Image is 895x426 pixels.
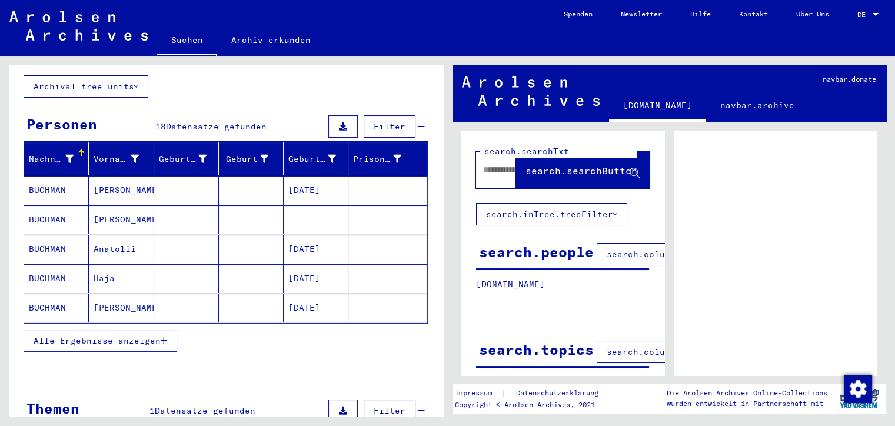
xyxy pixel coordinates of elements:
[224,149,283,168] div: Geburt‏
[809,65,890,94] a: navbar.donate
[89,205,154,234] mat-cell: [PERSON_NAME]
[597,341,754,363] button: search.columnFilter.filter
[506,387,612,400] a: Datenschutzerklärung
[24,330,177,352] button: Alle Ergebnisse anzeigen
[353,149,415,168] div: Prisoner #
[9,11,148,41] img: Arolsen_neg.svg
[284,235,348,264] mat-cell: [DATE]
[26,398,79,419] div: Themen
[288,153,336,165] div: Geburtsdatum
[24,264,89,293] mat-cell: BUCHMAN
[166,121,267,132] span: Datensätze gefunden
[667,388,827,398] p: Die Arolsen Archives Online-Collections
[149,405,155,416] span: 1
[484,146,569,157] mat-label: search.searchTxt
[217,26,325,54] a: Archiv erkunden
[353,153,401,165] div: Prisoner #
[155,121,166,132] span: 18
[94,153,138,165] div: Vorname
[284,294,348,322] mat-cell: [DATE]
[24,176,89,205] mat-cell: BUCHMAN
[525,165,637,177] span: search.searchButton
[29,149,88,168] div: Nachname
[374,121,405,132] span: Filter
[476,278,650,291] p: [DOMAIN_NAME]
[454,387,612,400] div: |
[224,153,268,165] div: Geburt‏
[479,241,594,262] div: search.people
[24,75,148,98] button: Archival tree units
[348,142,427,175] mat-header-cell: Prisoner #
[154,142,219,175] mat-header-cell: Geburtsname
[29,153,74,165] div: Nachname
[89,235,154,264] mat-cell: Anatolii
[288,149,351,168] div: Geburtsdatum
[159,153,207,165] div: Geburtsname
[284,142,348,175] mat-header-cell: Geburtsdatum
[706,91,809,119] a: navbar.archive
[607,249,744,259] span: search.columnFilter.filter
[607,347,744,357] span: search.columnFilter.filter
[89,142,154,175] mat-header-cell: Vorname
[159,149,221,168] div: Geburtsname
[26,114,97,135] div: Personen
[844,375,872,403] img: Zustimmung ändern
[24,142,89,175] mat-header-cell: Nachname
[89,294,154,322] mat-cell: [PERSON_NAME]
[837,384,881,413] img: yv_logo.png
[24,235,89,264] mat-cell: BUCHMAN
[454,400,612,410] p: Copyright © Arolsen Archives, 2021
[374,405,405,416] span: Filter
[24,205,89,234] mat-cell: BUCHMAN
[284,264,348,293] mat-cell: [DATE]
[94,149,153,168] div: Vorname
[34,335,161,346] span: Alle Ergebnisse anzeigen
[284,176,348,205] mat-cell: [DATE]
[364,400,415,422] button: Filter
[89,264,154,293] mat-cell: Haja
[515,152,650,188] button: search.searchButton
[454,387,501,400] a: Impressum
[462,76,600,106] img: Arolsen_neg.svg
[24,294,89,322] mat-cell: BUCHMAN
[155,405,255,416] span: Datensätze gefunden
[89,176,154,205] mat-cell: [PERSON_NAME]
[476,203,627,225] button: search.inTree.treeFilter
[479,339,594,360] div: search.topics
[597,243,754,265] button: search.columnFilter.filter
[667,398,827,409] p: wurden entwickelt in Partnerschaft mit
[219,142,284,175] mat-header-cell: Geburt‏
[857,11,870,19] span: DE
[364,115,415,138] button: Filter
[157,26,217,56] a: Suchen
[609,91,706,122] a: [DOMAIN_NAME]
